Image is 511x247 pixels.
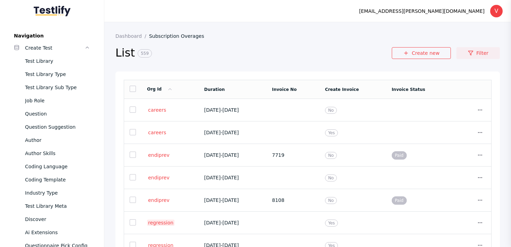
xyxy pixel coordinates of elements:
span: [DATE] - [DATE] [204,175,239,180]
div: Test Library [25,57,90,65]
div: Industry Type [25,189,90,197]
a: endiprev [147,152,171,158]
span: No [325,152,337,159]
div: Job Role [25,96,90,105]
div: Author [25,136,90,144]
div: Ai Extensions [25,228,90,237]
a: Coding Language [8,160,96,173]
span: No [325,197,337,204]
div: Question [25,110,90,118]
span: [DATE] - [DATE] [204,197,239,203]
span: Paid [392,151,407,160]
a: Question Suggestion [8,120,96,134]
a: Invoice Status [392,87,425,92]
span: [DATE] - [DATE] [204,107,239,113]
a: Author Skills [8,147,96,160]
div: Test Library Sub Type [25,83,90,92]
div: Test Library Meta [25,202,90,210]
a: careers [147,129,167,136]
img: Testlify - Backoffice [34,6,71,16]
a: Job Role [8,94,96,107]
div: Coding Language [25,162,90,171]
a: Filter [456,47,500,59]
div: Test Library Type [25,70,90,78]
a: Author [8,134,96,147]
a: Subscription Overages [149,33,210,39]
a: Test Library Sub Type [8,81,96,94]
div: [EMAIL_ADDRESS][PERSON_NAME][DOMAIN_NAME] [359,7,485,15]
a: Discover [8,213,96,226]
td: Duration [198,80,266,99]
a: regression [147,220,175,226]
h2: List [115,46,392,60]
span: Yes [325,129,338,136]
div: V [490,5,503,17]
div: Create Test [25,44,84,52]
span: No [325,174,337,181]
div: Question Suggestion [25,123,90,131]
a: careers [147,107,167,113]
div: Coding Template [25,176,90,184]
section: 7719 [272,152,314,158]
a: Create Invoice [325,87,359,92]
div: Author Skills [25,149,90,157]
section: 8108 [272,197,314,203]
span: Yes [325,220,338,227]
div: Discover [25,215,90,223]
a: endiprev [147,174,171,181]
a: Create new [392,47,451,59]
a: Question [8,107,96,120]
span: Paid [392,196,407,205]
a: Coding Template [8,173,96,186]
label: Navigation [8,33,96,39]
a: Ai Extensions [8,226,96,239]
a: Invoice No [272,87,297,92]
a: Dashboard [115,33,149,39]
a: Industry Type [8,186,96,199]
a: Test Library Meta [8,199,96,213]
span: [DATE] - [DATE] [204,152,239,158]
a: Org Id [147,87,173,92]
span: No [325,107,337,114]
a: Test Library Type [8,68,96,81]
span: [DATE] - [DATE] [204,130,239,135]
a: endiprev [147,197,171,203]
span: 559 [138,49,152,58]
span: [DATE] - [DATE] [204,220,239,225]
a: Test Library [8,54,96,68]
